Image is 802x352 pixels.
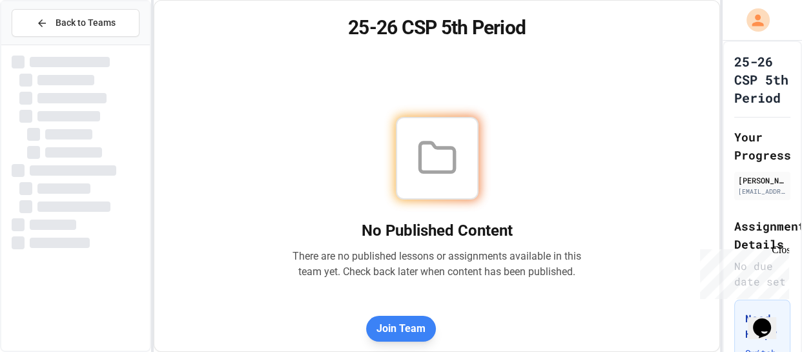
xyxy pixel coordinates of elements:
[733,5,773,35] div: My Account
[5,5,89,82] div: Chat with us now!Close
[293,249,582,280] p: There are no published lessons or assignments available in this team yet. Check back later when c...
[293,220,582,241] h2: No Published Content
[366,316,436,342] button: Join Team
[734,52,790,107] h1: 25-26 CSP 5th Period
[738,174,787,186] div: [PERSON_NAME] Sierra
[12,9,139,37] button: Back to Teams
[695,244,789,299] iframe: chat widget
[734,217,790,253] h2: Assignment Details
[56,16,116,30] span: Back to Teams
[170,16,703,39] h1: 25-26 CSP 5th Period
[745,311,779,342] h3: Need Help?
[748,300,789,339] iframe: chat widget
[738,187,787,196] div: [EMAIL_ADDRESS][DOMAIN_NAME]
[734,128,790,164] h2: Your Progress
